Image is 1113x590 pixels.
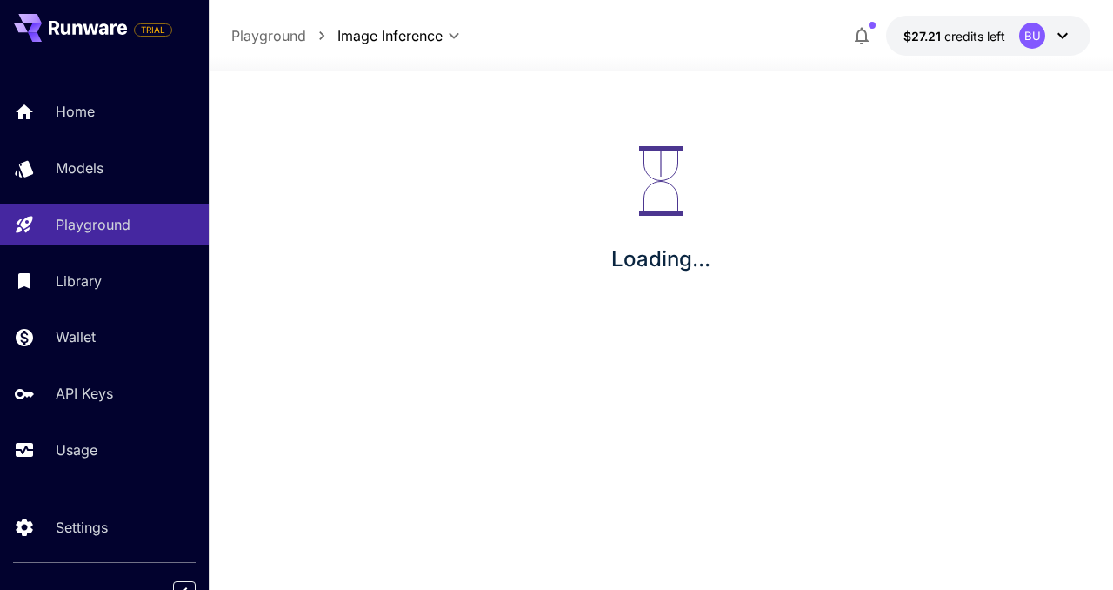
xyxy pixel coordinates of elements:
p: Usage [56,439,97,460]
p: Models [56,158,103,178]
span: credits left [944,29,1005,44]
p: Wallet [56,326,96,347]
p: API Keys [56,383,113,404]
div: $27.207 [903,27,1005,45]
div: BU [1019,23,1045,49]
button: $27.207BU [886,16,1090,56]
p: Home [56,101,95,122]
p: Playground [56,214,130,235]
p: Library [56,271,102,292]
span: Add your payment card to enable full platform functionality. [134,19,172,40]
span: Image Inference [337,25,443,46]
p: Settings [56,517,108,538]
span: TRIAL [135,23,171,37]
p: Loading... [611,244,710,275]
span: $27.21 [903,29,944,44]
nav: breadcrumb [231,25,337,46]
a: Playground [231,25,306,46]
